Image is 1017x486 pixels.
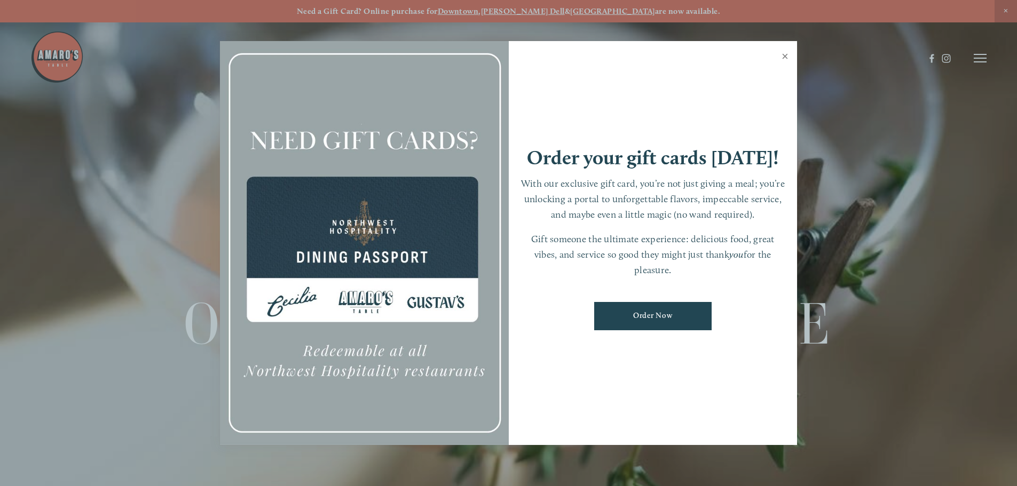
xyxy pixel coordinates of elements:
a: Close [775,43,795,73]
em: you [729,249,744,260]
a: Order Now [594,302,712,330]
h1: Order your gift cards [DATE]! [527,148,779,168]
p: Gift someone the ultimate experience: delicious food, great vibes, and service so good they might... [519,232,787,277]
p: With our exclusive gift card, you’re not just giving a meal; you’re unlocking a portal to unforge... [519,176,787,222]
